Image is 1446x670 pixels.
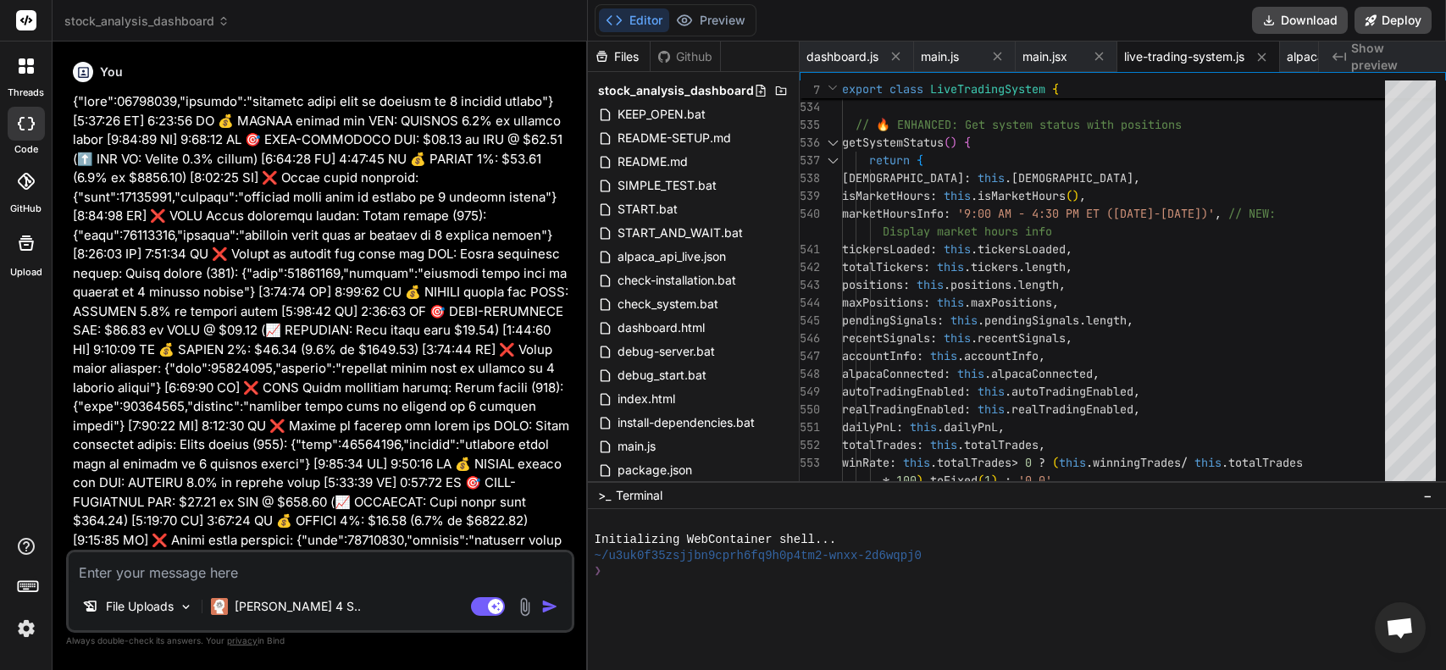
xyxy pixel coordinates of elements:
span: install-dependencies.bat [616,413,756,433]
span: { [917,152,923,168]
div: 544 [800,294,820,312]
span: positions [950,277,1011,292]
span: . [1005,401,1011,417]
span: this [978,401,1005,417]
span: class [889,81,923,97]
span: , [998,419,1005,435]
span: // NEW: [1228,206,1276,221]
span: this [930,437,957,452]
div: 538 [800,169,820,187]
div: 535 [800,116,820,134]
span: this [957,366,984,381]
span: totalTrades [842,437,917,452]
div: 536 [800,134,820,152]
span: : [964,384,971,399]
span: Initializing WebContainer shell... [595,532,837,548]
span: : [917,348,923,363]
div: 539 [800,187,820,205]
span: , [1052,295,1059,310]
span: recentSignals [842,330,930,346]
span: SIMPLE_TEST.bat [616,175,718,196]
div: 547 [800,347,820,365]
span: >_ [598,487,611,504]
div: 551 [800,418,820,436]
span: ) [917,473,923,488]
span: ❯ [595,563,603,579]
label: code [14,142,38,157]
span: this [1059,455,1086,470]
span: . [1222,455,1228,470]
span: debug_start.bat [616,365,708,385]
span: , [1066,259,1072,274]
span: dashboard.js [806,48,878,65]
span: main.jsx [1022,48,1067,65]
span: dailyPnL [944,419,998,435]
span: recentSignals [978,330,1066,346]
span: 1 [984,473,991,488]
span: Terminal [616,487,662,504]
span: export [842,81,883,97]
span: [DEMOGRAPHIC_DATA] [842,170,964,185]
span: check-installation.bat [616,270,738,291]
span: : [1005,473,1011,488]
label: Upload [10,265,42,280]
span: alpaca-websocket.js [1287,48,1402,65]
span: ( [978,473,984,488]
img: Pick Models [179,600,193,614]
span: / [1181,455,1188,470]
div: 550 [800,401,820,418]
span: , [1039,348,1045,363]
span: , [1059,277,1066,292]
span: alpacaConnected [842,366,944,381]
span: this [903,455,930,470]
img: icon [541,598,558,615]
span: this [978,170,1005,185]
span: : [923,259,930,274]
div: Click to collapse the range. [822,134,844,152]
span: . [923,473,930,488]
span: : [923,295,930,310]
span: accountInfo [964,348,1039,363]
span: this [937,259,964,274]
span: − [1423,487,1432,504]
span: check_system.bat [616,294,720,314]
span: . [1011,277,1018,292]
span: . [964,295,971,310]
span: this [978,384,1005,399]
span: : [944,366,950,381]
span: . [1086,455,1093,470]
span: pendingSignals [842,313,937,328]
span: totalTickers [842,259,923,274]
span: '0.0' [1018,473,1052,488]
span: . [944,277,950,292]
span: dailyPnL [842,419,896,435]
span: : [964,401,971,417]
div: Files [588,48,650,65]
span: live-trading-system.js [1124,48,1244,65]
div: Github [651,48,720,65]
span: : [930,330,937,346]
span: 0 [1025,455,1032,470]
span: 100 [896,473,917,488]
span: START.bat [616,199,679,219]
span: README-SETUP.md [616,128,733,148]
span: privacy [227,635,258,645]
span: this [944,241,971,257]
span: , [1133,170,1140,185]
span: this [950,313,978,328]
div: 546 [800,329,820,347]
span: length [1086,313,1127,328]
span: isMarketHours [978,188,1066,203]
span: stock_analysis_dashboard [64,13,230,30]
span: winRate [842,455,889,470]
span: ( [1066,188,1072,203]
button: Download [1252,7,1348,34]
span: ) [991,473,998,488]
span: , [1093,366,1100,381]
span: , [1052,473,1059,488]
span: autoTradingEnabled [842,384,964,399]
span: this [930,348,957,363]
span: , [1133,384,1140,399]
span: . [957,437,964,452]
span: . [1079,313,1086,328]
